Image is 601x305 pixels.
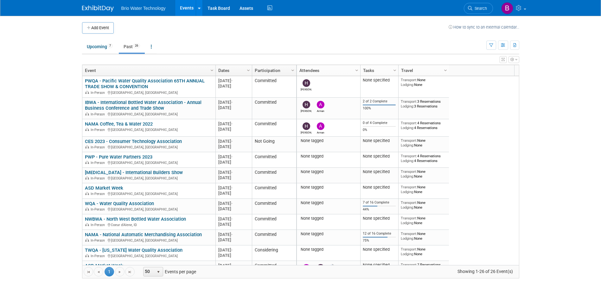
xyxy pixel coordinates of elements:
div: None tagged [299,185,358,190]
a: TWQA - [US_STATE] Water Quality Association [85,247,182,253]
img: Arman Melkonian [317,122,324,130]
span: In-Person [91,254,107,258]
span: Transport: [401,216,417,220]
span: - [231,232,233,237]
div: None tagged [299,247,358,252]
div: 0 of 4 Complete [363,121,396,125]
div: [DATE] [218,185,249,191]
span: Transport: [401,200,417,205]
div: 2 of 2 Complete [363,99,396,104]
div: 12 of 16 Complete [363,231,396,236]
img: In-Person Event [85,238,89,242]
div: [GEOGRAPHIC_DATA], [GEOGRAPHIC_DATA] [85,175,213,181]
span: - [231,170,233,175]
a: NAMA - National Automatic Merchandising Association [85,232,202,237]
div: [DATE] [218,253,249,258]
img: Harry Mesak [303,122,310,130]
div: [DATE] [218,159,249,165]
div: None None [401,169,446,178]
span: select [156,269,161,275]
span: Lodging: [401,236,414,241]
a: Column Settings [208,65,215,75]
a: IBWA - International Bottled Water Association - Annual Business Conference and Trade Show [85,100,201,111]
div: [DATE] [218,78,249,83]
span: - [231,263,233,268]
a: Column Settings [442,65,449,75]
div: Arman Melkonian [315,108,326,113]
img: In-Person Event [85,254,89,257]
span: Go to the previous page [96,269,101,275]
div: None specified [363,185,396,190]
td: Committed [252,119,296,137]
a: Travel [401,65,445,76]
span: Column Settings [209,68,214,73]
a: Dates [218,65,248,76]
span: Transport: [401,78,417,82]
div: 4 Reservations 4 Reservations [401,121,446,130]
span: In-Person [91,192,107,196]
a: Go to the first page [84,267,93,276]
span: Transport: [401,138,417,143]
a: Search [464,3,493,14]
img: In-Person Event [85,176,89,179]
a: Upcoming7 [82,41,118,53]
a: NWBWA - North West Bottled Water Association [85,216,186,222]
div: None tagged [299,138,358,143]
td: Committed [252,152,296,168]
span: Column Settings [392,68,397,73]
span: Transport: [401,154,417,158]
div: None None [401,231,446,241]
span: Lodging: [401,143,414,147]
span: Transport: [401,185,417,189]
img: In-Person Event [85,145,89,148]
img: Arman Melkonian [303,264,310,272]
span: 50 [144,267,154,276]
button: Add Event [82,22,114,34]
td: Committed [252,214,296,230]
span: Go to the next page [117,269,122,275]
a: NAMA Coffee, Tea & Water 2022 [85,121,153,127]
td: Committed [252,76,296,98]
div: None specified [363,216,396,221]
div: None None [401,247,446,256]
div: 100% [363,106,396,111]
span: 1 [105,267,114,276]
a: Participation [255,65,292,76]
div: [GEOGRAPHIC_DATA], [GEOGRAPHIC_DATA] [85,160,213,165]
span: Search [472,6,487,11]
span: In-Person [91,238,107,243]
div: None tagged [299,231,358,237]
a: PWP - Pure Water Partners 2023 [85,154,152,160]
div: None tagged [299,216,358,221]
div: [DATE] [218,154,249,159]
div: None specified [363,138,396,143]
img: Jennifer Adam [329,264,344,279]
span: Lodging: [401,252,414,256]
div: Harry Mesak [301,108,312,113]
div: [DATE] [218,100,249,105]
img: Brandye Gahagan [501,2,513,14]
img: In-Person Event [85,91,89,94]
span: In-Person [91,128,107,132]
div: 3 Reservations 3 Reservations [401,99,446,108]
div: [DATE] [218,191,249,196]
span: Lodging: [401,190,414,194]
div: None None [401,138,446,147]
a: Go to the last page [125,267,135,276]
td: Committed [252,183,296,199]
div: [DATE] [218,170,249,175]
a: How to sync to an external calendar... [449,25,519,29]
td: Committed [252,261,296,278]
td: Considering [252,245,296,261]
img: In-Person Event [85,161,89,164]
div: Coeur d'Alene, ID [85,222,213,227]
div: 0% [363,128,396,132]
span: - [231,154,233,159]
div: Harry Mesak [301,130,312,134]
div: None specified [363,263,396,268]
div: [GEOGRAPHIC_DATA], [GEOGRAPHIC_DATA] [85,237,213,243]
div: 7 Reservations 4 Reservations [401,263,446,272]
a: [MEDICAL_DATA] - International Builders Show [85,170,183,175]
span: In-Person [91,145,107,149]
div: [GEOGRAPHIC_DATA], [GEOGRAPHIC_DATA] [85,191,213,196]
